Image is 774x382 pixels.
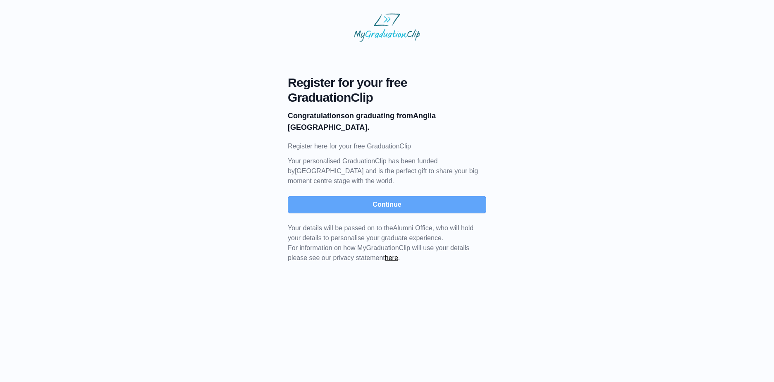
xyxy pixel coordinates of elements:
button: Continue [288,196,486,213]
a: here [385,254,398,261]
p: on graduating from Anglia [GEOGRAPHIC_DATA]. [288,110,486,133]
p: Your personalised GraduationClip has been funded by [GEOGRAPHIC_DATA] and is the perfect gift to ... [288,156,486,186]
span: Register for your free [288,75,486,90]
img: MyGraduationClip [354,13,420,42]
b: Congratulations [288,112,345,120]
span: GraduationClip [288,90,486,105]
span: Alumni Office [393,224,432,232]
span: For information on how MyGraduationClip will use your details please see our privacy statement . [288,224,473,261]
p: Register here for your free GraduationClip [288,141,486,151]
span: Your details will be passed on to the , who will hold your details to personalise your graduate e... [288,224,473,241]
